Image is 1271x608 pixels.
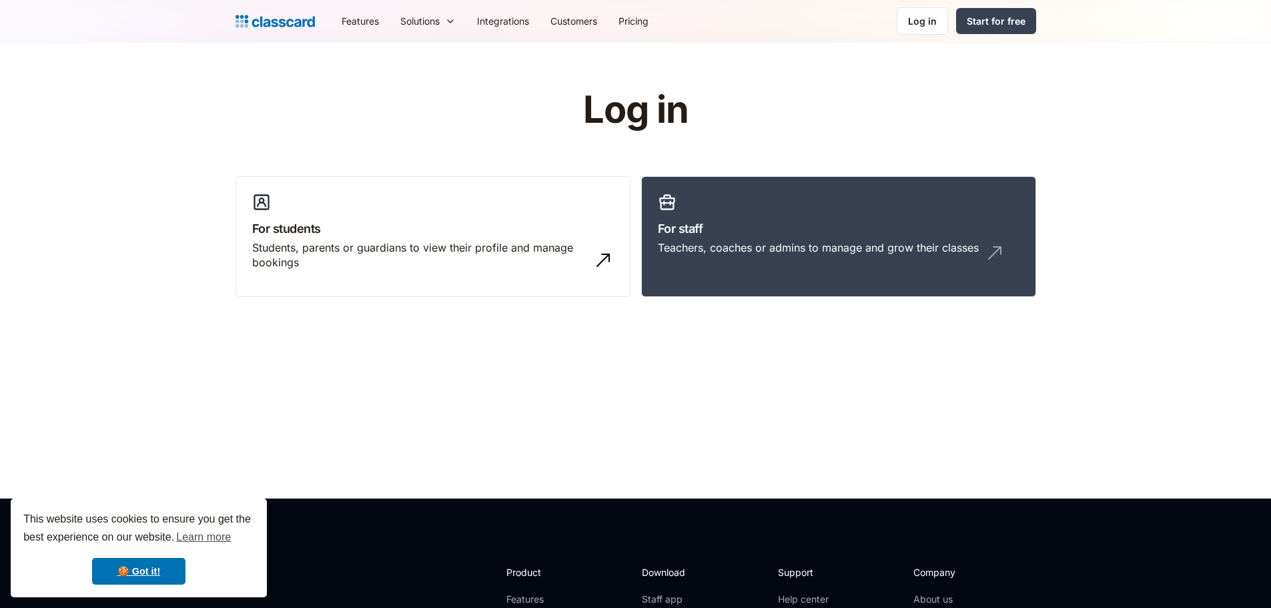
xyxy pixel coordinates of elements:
a: About us [913,593,1002,606]
div: Solutions [390,6,466,36]
h1: Log in [424,89,847,131]
h3: For students [252,220,614,238]
span: This website uses cookies to ensure you get the best experience on our website. [23,511,254,547]
a: learn more about cookies [174,527,233,547]
a: Features [506,593,578,606]
a: Log in [897,7,948,35]
div: cookieconsent [11,499,267,597]
div: Start for free [967,14,1025,28]
div: Solutions [400,14,440,28]
a: For staffTeachers, coaches or admins to manage and grow their classes [641,176,1036,298]
a: Start for free [956,8,1036,34]
div: Teachers, coaches or admins to manage and grow their classes [658,240,979,255]
a: Logo [236,12,315,31]
a: Customers [540,6,608,36]
a: For studentsStudents, parents or guardians to view their profile and manage bookings [236,176,630,298]
h2: Product [506,565,578,579]
a: Integrations [466,6,540,36]
div: Log in [908,14,937,28]
h2: Company [913,565,1002,579]
div: Students, parents or guardians to view their profile and manage bookings [252,240,587,270]
a: Pricing [608,6,659,36]
h3: For staff [658,220,1019,238]
a: Help center [778,593,832,606]
a: Features [331,6,390,36]
h2: Download [642,565,697,579]
h2: Support [778,565,832,579]
a: Staff app [642,593,697,606]
a: dismiss cookie message [92,558,185,585]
